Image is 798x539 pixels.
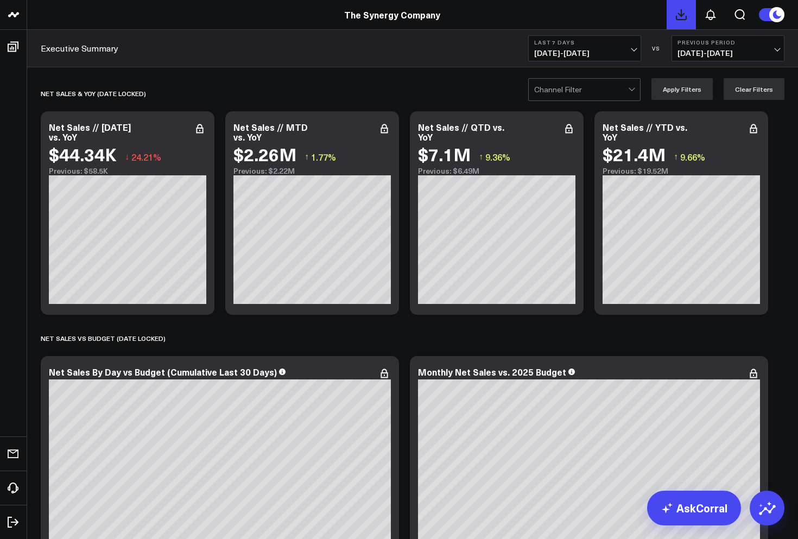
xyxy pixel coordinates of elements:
button: Apply Filters [651,78,713,100]
div: $7.1M [418,144,471,164]
b: Previous Period [677,39,778,46]
div: Previous: $2.22M [233,167,391,175]
span: [DATE] - [DATE] [677,49,778,58]
a: The Synergy Company [344,9,440,21]
button: Last 7 Days[DATE]-[DATE] [528,35,641,61]
span: ↓ [125,150,129,164]
div: Net Sales // QTD vs. YoY [418,121,504,143]
button: Clear Filters [724,78,784,100]
span: 24.21% [131,151,161,163]
span: ↑ [674,150,678,164]
div: $21.4M [603,144,666,164]
span: ↑ [305,150,309,164]
div: $44.34K [49,144,117,164]
div: Net Sales // [DATE] vs. YoY [49,121,131,143]
div: net sales & yoy (date locked) [41,81,146,106]
div: NET SALES vs BUDGET (date locked) [41,326,166,351]
a: AskCorral [647,491,741,525]
div: Monthly Net Sales vs. 2025 Budget [418,366,566,378]
div: Net Sales // YTD vs. YoY [603,121,687,143]
b: Last 7 Days [534,39,635,46]
a: Executive Summary [41,42,118,54]
div: Net Sales // MTD vs. YoY [233,121,308,143]
div: Previous: $19.52M [603,167,760,175]
span: ↑ [479,150,483,164]
div: $2.26M [233,144,296,164]
span: 1.77% [311,151,336,163]
div: Net Sales By Day vs Budget (Cumulative Last 30 Days) [49,366,277,378]
span: 9.66% [680,151,705,163]
div: VS [647,45,666,52]
span: [DATE] - [DATE] [534,49,635,58]
div: Previous: $58.5K [49,167,206,175]
button: Previous Period[DATE]-[DATE] [672,35,784,61]
span: 9.36% [485,151,510,163]
div: Previous: $6.49M [418,167,575,175]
